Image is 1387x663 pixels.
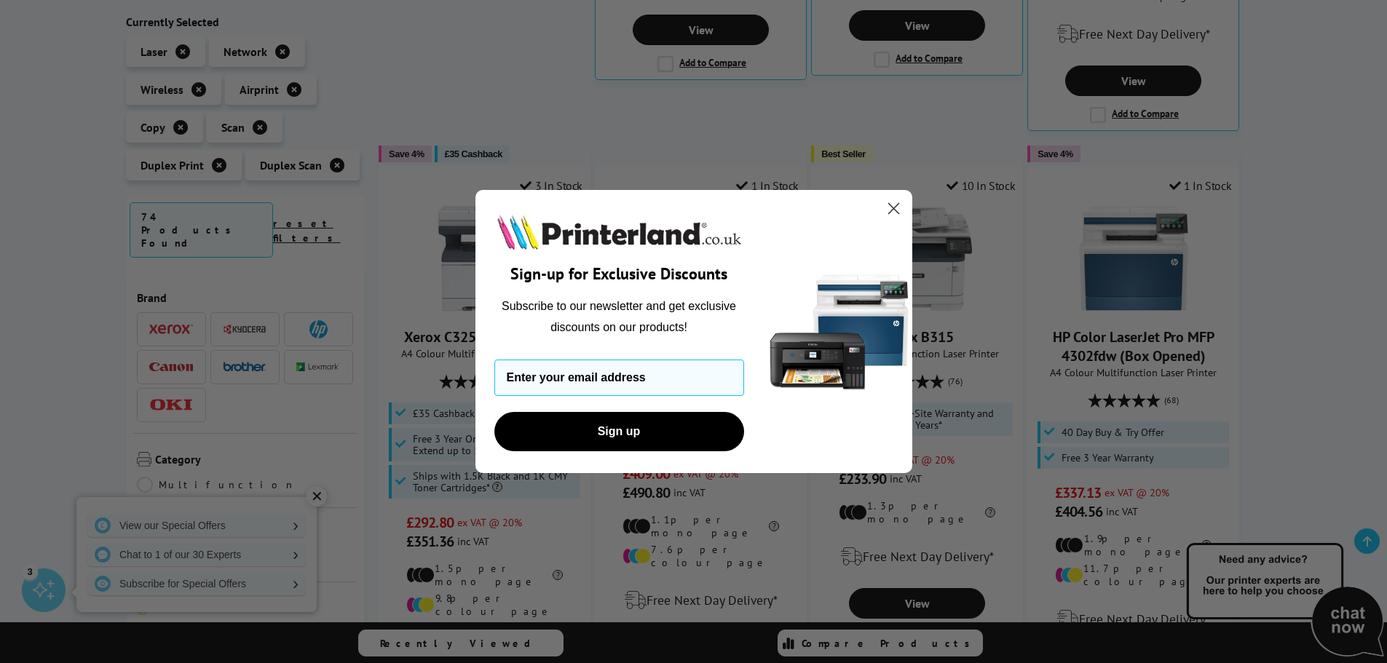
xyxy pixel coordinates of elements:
img: Printerland.co.uk [494,212,744,253]
span: Sign-up for Exclusive Discounts [510,263,727,284]
span: Subscribe to our newsletter and get exclusive discounts on our products! [502,300,736,333]
button: Close dialog [881,196,906,221]
img: 5290a21f-4df8-4860-95f4-ea1e8d0e8904.png [767,190,912,473]
input: Enter your email address [494,360,744,396]
button: Sign up [494,412,744,451]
